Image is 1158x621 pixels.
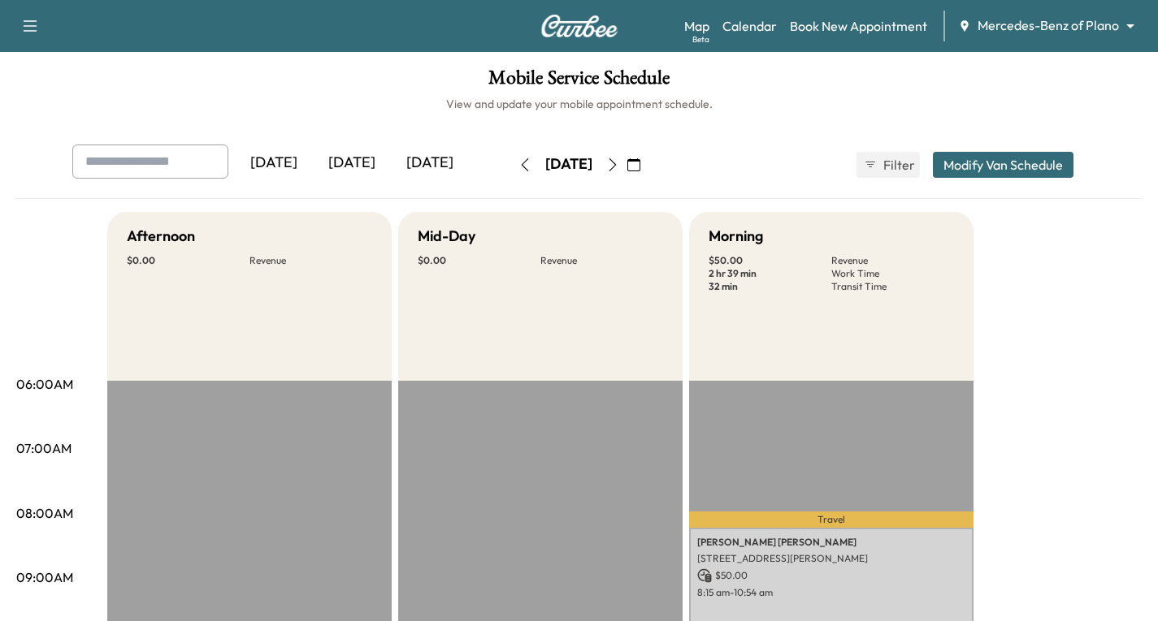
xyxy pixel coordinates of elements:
h6: View and update your mobile appointment schedule. [16,96,1142,112]
p: 08:00AM [16,503,73,523]
p: 8:15 am - 10:54 am [697,586,965,599]
p: $ 50.00 [709,254,831,267]
p: 06:00AM [16,374,73,394]
div: [DATE] [545,154,592,175]
p: [STREET_ADDRESS][PERSON_NAME] [697,552,965,565]
h1: Mobile Service Schedule [16,68,1142,96]
p: 32 min [709,280,831,293]
div: Beta [692,33,709,45]
h5: Afternoon [127,225,195,248]
span: Mercedes-Benz of Plano [978,16,1119,35]
p: Revenue [831,254,954,267]
button: Modify Van Schedule [933,152,1073,178]
a: Book New Appointment [790,16,927,36]
a: Calendar [722,16,777,36]
p: $ 50.00 [697,568,965,583]
p: Work Time [831,267,954,280]
p: [PERSON_NAME] [PERSON_NAME] [697,536,965,549]
p: 09:00AM [16,567,73,587]
div: [DATE] [391,144,469,182]
span: Filter [883,155,913,175]
p: $ 0.00 [418,254,540,267]
p: 07:00AM [16,438,72,458]
p: 2 hr 39 min [709,267,831,280]
img: Curbee Logo [540,15,618,37]
button: Filter [857,152,920,178]
p: Revenue [540,254,663,267]
h5: Mid-Day [418,225,475,248]
p: Travel [689,511,974,528]
p: $ 0.00 [127,254,249,267]
a: MapBeta [684,16,709,36]
div: [DATE] [313,144,391,182]
div: [DATE] [235,144,313,182]
p: Revenue [249,254,372,267]
p: Transit Time [831,280,954,293]
h5: Morning [709,225,763,248]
